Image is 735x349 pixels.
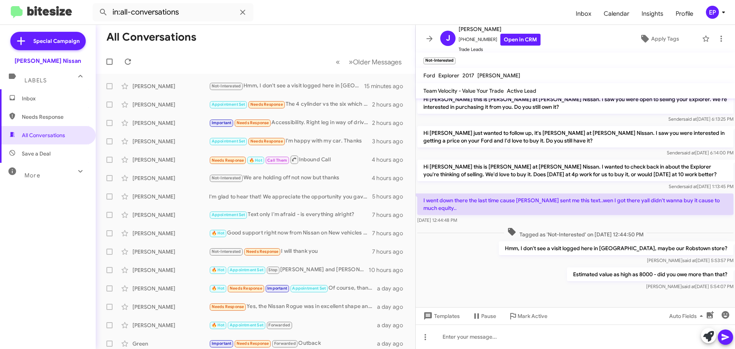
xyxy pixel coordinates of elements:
[22,113,87,121] span: Needs Response
[212,158,244,163] span: Needs Response
[331,54,345,70] button: Previous
[10,32,86,50] a: Special Campaign
[646,283,733,289] span: [PERSON_NAME] [DATE] 5:54:07 PM
[209,100,372,109] div: The 4 cylinder vs the six which does impact price...
[209,82,364,90] div: Hmm, I don't see a visit logged here in [GEOGRAPHIC_DATA], maybe our Robstown store?
[132,266,209,274] div: [PERSON_NAME]
[212,212,245,217] span: Appointment Set
[663,309,712,323] button: Auto Fields
[669,184,733,189] span: Sender [DATE] 1:13:45 PM
[417,217,457,223] span: [DATE] 12:44:48 PM
[209,302,377,311] div: Yes, the Nissan Rogue was in excellent shape and your salesperson was very helpful.
[268,267,278,272] span: Stop
[699,6,727,19] button: EP
[272,340,297,347] span: Forwarded
[22,150,51,157] span: Save a Deal
[417,160,733,181] p: Hi [PERSON_NAME] this is [PERSON_NAME] at [PERSON_NAME] Nissan. I wanted to check back in about t...
[212,304,244,309] span: Needs Response
[567,267,733,281] p: Estimated value as high as 8000 - did you owe more than that?
[132,340,209,347] div: Green
[132,156,209,164] div: [PERSON_NAME]
[209,265,369,274] div: [PERSON_NAME] and [PERSON_NAME] are asking for our prayers for recovery after [PERSON_NAME]'s sur...
[466,309,502,323] button: Pause
[132,174,209,182] div: [PERSON_NAME]
[507,87,536,94] span: Active Lead
[24,172,40,179] span: More
[372,211,409,219] div: 7 hours ago
[372,119,409,127] div: 2 hours ago
[364,82,409,90] div: 15 minutes ago
[332,54,406,70] nav: Page navigation example
[132,193,209,200] div: [PERSON_NAME]
[570,3,598,25] a: Inbox
[669,309,706,323] span: Auto Fields
[417,126,733,147] p: Hi [PERSON_NAME] just wanted to follow up, it's [PERSON_NAME] at [PERSON_NAME] Nissan. I saw you ...
[132,211,209,219] div: [PERSON_NAME]
[416,309,466,323] button: Templates
[620,32,698,46] button: Apply Tags
[132,138,209,145] div: [PERSON_NAME]
[372,156,409,164] div: 4 hours ago
[683,257,696,263] span: said at
[372,138,409,145] div: 3 hours ago
[237,120,269,125] span: Needs Response
[500,34,541,46] a: Open in CRM
[459,46,541,53] span: Trade Leads
[377,303,409,311] div: a day ago
[212,231,225,236] span: 🔥 Hot
[246,249,279,254] span: Needs Response
[372,229,409,237] div: 7 hours ago
[422,309,460,323] span: Templates
[372,193,409,200] div: 5 hours ago
[22,95,87,102] span: Inbox
[598,3,635,25] a: Calendar
[682,150,695,156] span: said at
[377,285,409,292] div: a day ago
[499,241,733,255] p: Hmm, I don't see a visit logged here in [GEOGRAPHIC_DATA], maybe our Robstown store?
[212,139,245,144] span: Appointment Set
[423,87,504,94] span: Team Velocity - Value Your Trade
[635,3,670,25] a: Insights
[417,92,733,114] p: Hi [PERSON_NAME] this is [PERSON_NAME] at [PERSON_NAME] Nissan. I saw you were open to selling yo...
[446,32,450,44] span: J
[212,249,241,254] span: Not-Interested
[372,101,409,108] div: 2 hours ago
[212,267,225,272] span: 🔥 Hot
[417,193,733,215] p: I went down there the last time cause [PERSON_NAME] sent me this text..wen I got there yall didn'...
[132,229,209,237] div: [PERSON_NAME]
[267,286,287,291] span: Important
[209,210,372,219] div: Text only I'm afraid - is everything alright?
[684,184,697,189] span: said at
[230,267,263,272] span: Appointment Set
[267,322,292,329] span: Forwarded
[132,303,209,311] div: [PERSON_NAME]
[481,309,496,323] span: Pause
[15,57,81,65] div: [PERSON_NAME] Nissan
[369,266,409,274] div: 10 hours ago
[24,77,47,84] span: Labels
[230,286,262,291] span: Needs Response
[706,6,719,19] div: EP
[462,72,474,79] span: 2017
[267,158,287,163] span: Call Them
[212,286,225,291] span: 🔥 Hot
[212,102,245,107] span: Appointment Set
[132,248,209,256] div: [PERSON_NAME]
[209,247,372,256] div: I will thank you
[209,155,372,164] div: Inbound Call
[670,3,699,25] a: Profile
[230,323,263,328] span: Appointment Set
[477,72,520,79] span: [PERSON_NAME]
[647,257,733,263] span: [PERSON_NAME] [DATE] 5:53:57 PM
[651,32,679,46] span: Apply Tags
[292,286,326,291] span: Appointment Set
[377,340,409,347] div: a day ago
[683,116,697,122] span: said at
[209,229,372,238] div: Good support right now from Nissan on New vehicles - if one of the last 2025's or a New 2026 I ho...
[212,341,232,346] span: Important
[250,102,283,107] span: Needs Response
[377,321,409,329] div: a day ago
[249,158,262,163] span: 🔥 Hot
[132,82,209,90] div: [PERSON_NAME]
